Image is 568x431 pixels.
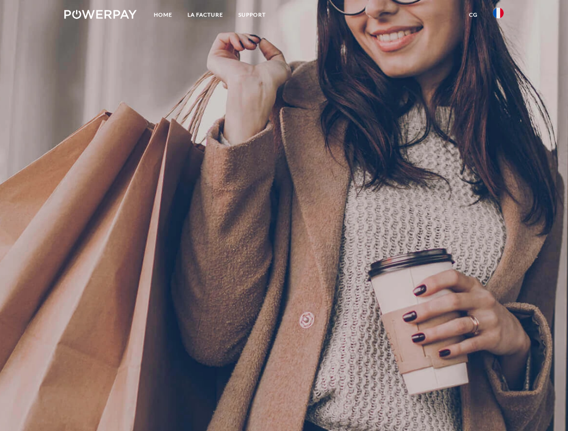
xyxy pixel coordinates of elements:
[146,7,180,23] a: Home
[493,8,504,18] img: fr
[64,10,137,19] img: logo-powerpay-white.svg
[231,7,273,23] a: Support
[180,7,231,23] a: LA FACTURE
[461,7,485,23] a: CG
